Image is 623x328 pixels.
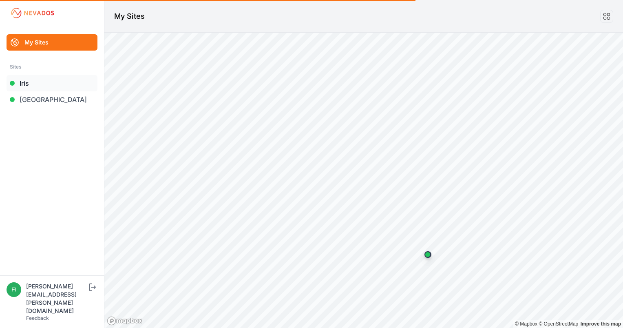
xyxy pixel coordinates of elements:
[7,282,21,297] img: fidel.lopez@prim.com
[7,75,97,91] a: Iris
[26,282,87,315] div: [PERSON_NAME][EMAIL_ADDRESS][PERSON_NAME][DOMAIN_NAME]
[10,7,55,20] img: Nevados
[420,246,436,263] div: Map marker
[7,34,97,51] a: My Sites
[107,316,143,326] a: Mapbox logo
[10,62,94,72] div: Sites
[539,321,578,327] a: OpenStreetMap
[581,321,621,327] a: Map feedback
[114,11,145,22] h1: My Sites
[26,315,49,321] a: Feedback
[104,33,623,328] canvas: Map
[515,321,537,327] a: Mapbox
[7,91,97,108] a: [GEOGRAPHIC_DATA]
